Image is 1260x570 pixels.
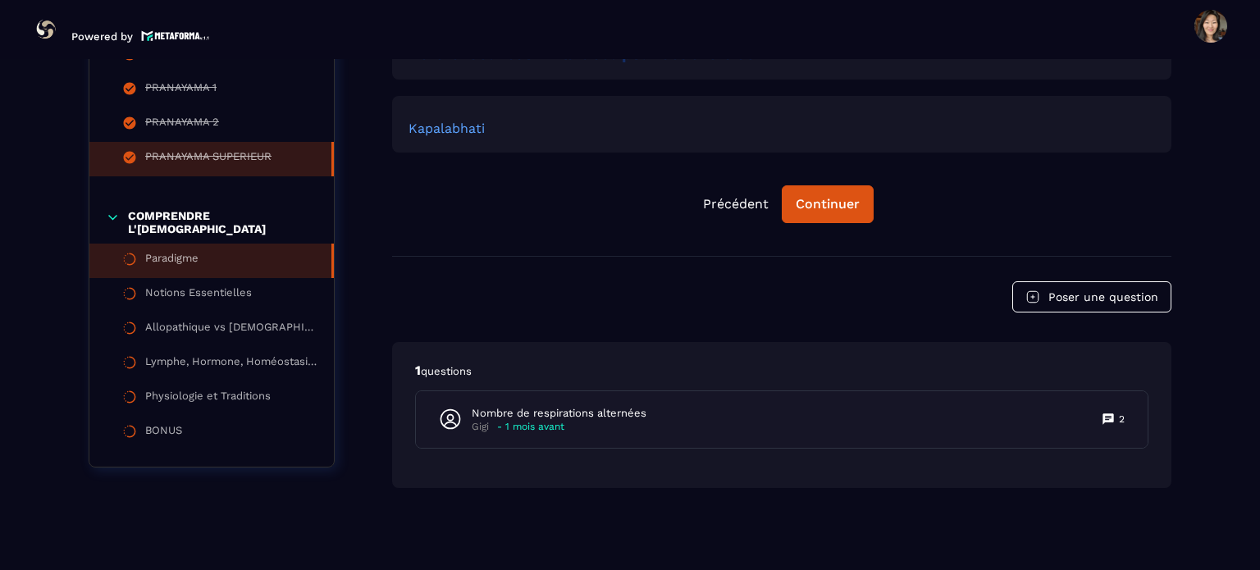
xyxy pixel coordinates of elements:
[145,355,317,373] div: Lymphe, Hormone, Homéostasie, Doshas
[472,406,646,421] p: Nombre de respirations alternées
[33,16,59,43] img: logo-branding
[472,421,489,433] p: Gigi
[690,186,782,222] button: Précédent
[782,185,874,223] button: Continuer
[128,209,317,235] p: COMPRENDRE L'[DEMOGRAPHIC_DATA]
[145,424,182,442] div: BONUS
[145,286,252,304] div: Notions Essentielles
[421,365,472,377] span: questions
[145,321,317,339] div: Allopathique vs [DEMOGRAPHIC_DATA] ?
[796,196,860,212] div: Continuer
[145,252,199,270] div: Paradigme
[497,421,564,433] p: - 1 mois avant
[141,29,210,43] img: logo
[1119,413,1125,426] p: 2
[1012,281,1171,312] button: Poser une question
[409,121,485,136] a: Kapalabhati
[415,362,1148,380] p: 1
[145,150,272,168] div: PRANAYAMA SUPERIEUR
[145,81,217,99] div: PRANAYAMA 1
[145,390,271,408] div: Physiologie et Traditions
[71,30,133,43] p: Powered by
[145,116,219,134] div: PRANAYAMA 2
